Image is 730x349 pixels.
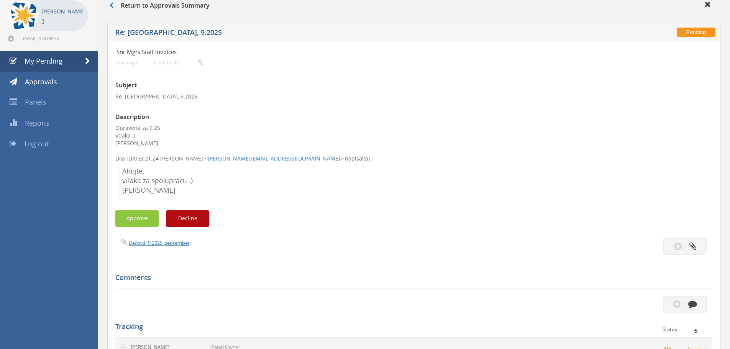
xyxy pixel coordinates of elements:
[677,28,715,37] span: Pending
[25,56,62,66] span: My Pending
[115,274,707,282] h5: Comments
[166,210,209,227] button: Decline
[116,60,137,66] small: a day ago
[115,155,712,162] div: Dňa [DATE] 21:24 [PERSON_NAME] < > napísal(a):
[115,82,712,89] h3: Subject
[115,93,712,100] p: Re: [GEOGRAPHIC_DATA], 9.2025
[115,29,535,38] h5: Re: [GEOGRAPHIC_DATA], 9.2025
[109,2,210,9] h3: Return to Approvals Summary
[115,323,707,331] h5: Tracking
[115,114,712,121] h3: Description
[42,7,84,26] p: [PERSON_NAME]
[122,166,705,195] div: Ahojte,
[208,155,340,162] a: [PERSON_NAME][EMAIL_ADDRESS][DOMAIN_NAME]
[21,35,87,41] span: [EMAIL_ADDRESS][DOMAIN_NAME]
[115,124,712,147] div: Opravená za 9.25
[115,210,159,227] button: Approve
[25,139,49,148] span: Log out
[663,327,707,332] div: Status
[153,60,203,66] small: 0 comments...
[25,77,57,86] span: Approvals
[122,176,705,195] div: vďaka za spoluprácu :) [PERSON_NAME]
[25,97,46,107] span: Panels
[116,49,612,55] h4: Snr Mgrs Staff Invoices
[25,118,50,128] span: Reports
[115,132,712,139] div: Vdaka :)
[129,239,190,246] a: Dečová_9.2025, september
[115,139,712,147] div: [PERSON_NAME]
